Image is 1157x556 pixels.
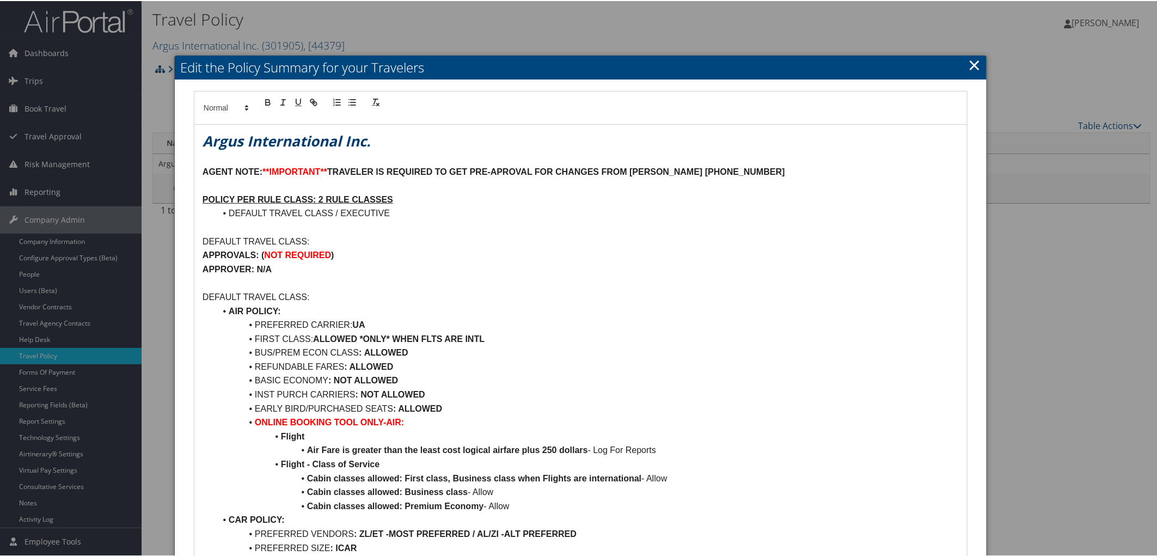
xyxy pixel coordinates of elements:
[216,526,959,540] li: PREFERRED VENDORS
[353,319,365,328] strong: UA
[327,166,785,175] strong: TRAVELER IS REQUIRED TO GET PRE-APROVAL FOR CHANGES FROM [PERSON_NAME] [PHONE_NUMBER]
[216,471,959,485] li: - Allow
[264,249,331,259] strong: NOT REQUIRED
[216,345,959,359] li: BUS/PREM ECON CLASS
[203,264,272,273] strong: APPROVER: N/A
[313,333,485,343] strong: ALLOWED *ONLY* WHEN FLTS ARE INTL
[307,444,588,454] strong: Air Fare is greater than the least cost logical airfare plus 250 dollars
[307,473,641,482] strong: Cabin classes allowed: First class, Business class when Flights are international
[203,289,959,303] p: DEFAULT TRAVEL CLASS:
[203,166,262,175] strong: AGENT NOTE:
[281,459,379,468] strong: Flight - Class of Service
[203,130,370,150] em: Argus International Inc.
[216,372,959,387] li: BASIC ECONOMY
[261,249,264,259] strong: (
[216,387,959,401] li: INST PURCH CARRIERS
[331,249,334,259] strong: )
[307,486,468,496] strong: Cabin classes allowed: Business class
[216,359,959,373] li: REFUNDABLE FARES
[359,347,362,356] strong: :
[356,389,425,398] strong: : NOT ALLOWED
[229,306,281,315] strong: AIR POLICY:
[968,53,981,75] a: Close
[216,498,959,512] li: - Allow
[328,375,398,384] strong: : NOT ALLOWED
[393,403,442,412] strong: : ALLOWED
[216,484,959,498] li: - Allow
[216,442,959,456] li: - Log For Reports
[203,194,393,203] u: POLICY PER RULE CLASS: 2 RULE CLASSES
[344,361,393,370] strong: : ALLOWED
[255,417,404,426] strong: ONLINE BOOKING TOOL ONLY-AIR:
[216,540,959,554] li: PREFERRED SIZE
[216,205,959,219] li: DEFAULT TRAVEL CLASS / EXECUTIVE
[354,528,357,537] strong: :
[330,542,357,552] strong: : ICAR
[307,500,484,510] strong: Cabin classes allowed: Premium Economy
[364,347,408,356] strong: ALLOWED
[216,317,959,331] li: PREFERRED CARRIER:
[359,528,577,537] strong: ZL/ET -MOST PREFERRED / AL/ZI -ALT PREFERRED
[229,514,285,523] strong: CAR POLICY:
[216,331,959,345] li: FIRST CLASS:
[175,54,987,78] h2: Edit the Policy Summary for your Travelers
[216,401,959,415] li: EARLY BIRD/PURCHASED SEATS
[281,431,305,440] strong: Flight
[203,249,259,259] strong: APPROVALS:
[203,234,959,248] p: DEFAULT TRAVEL CLASS:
